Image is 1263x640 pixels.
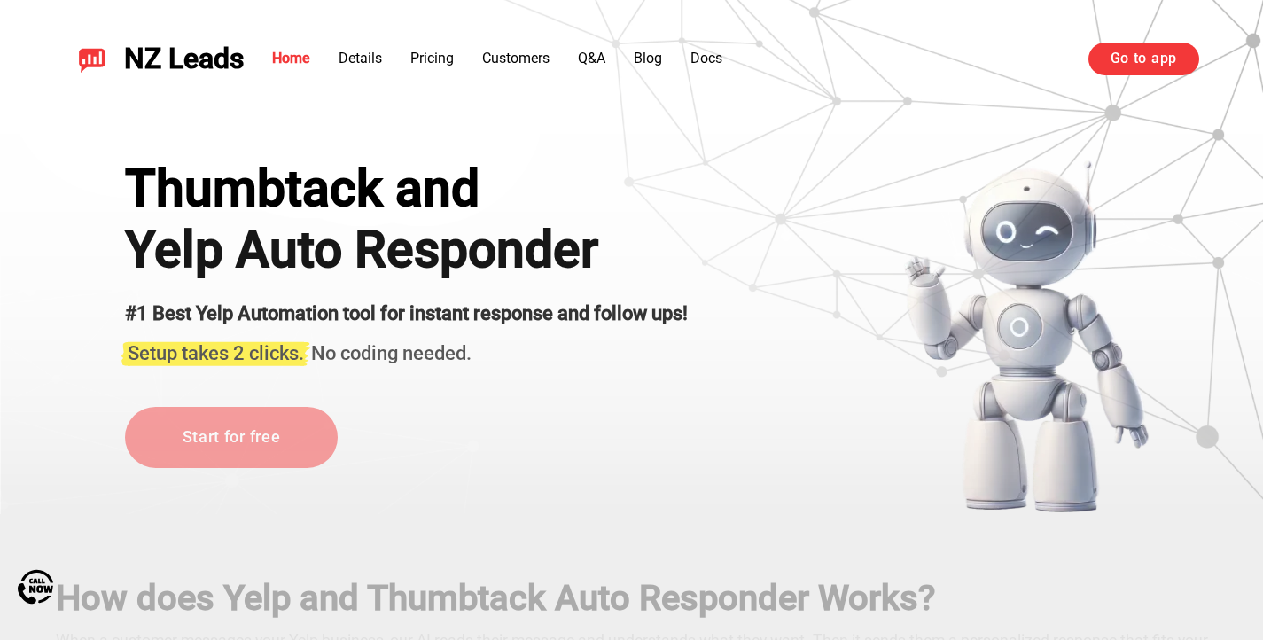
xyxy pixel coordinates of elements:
[578,50,605,66] a: Q&A
[125,407,338,468] a: Start for free
[272,50,310,66] a: Home
[128,342,304,364] span: Setup takes 2 clicks.
[903,160,1150,514] img: yelp bot
[1088,43,1199,74] a: Go to app
[56,578,1208,619] h2: How does Yelp and Thumbtack Auto Responder Works?
[410,50,454,66] a: Pricing
[125,332,688,367] h3: No coding needed.
[125,220,688,278] h1: Yelp Auto Responder
[124,43,244,75] span: NZ Leads
[482,50,550,66] a: Customers
[18,569,53,605] img: Call Now
[125,160,688,218] div: Thumbtack and
[339,50,382,66] a: Details
[125,302,688,324] strong: #1 Best Yelp Automation tool for instant response and follow ups!
[690,50,722,66] a: Docs
[634,50,662,66] a: Blog
[78,44,106,73] img: NZ Leads logo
